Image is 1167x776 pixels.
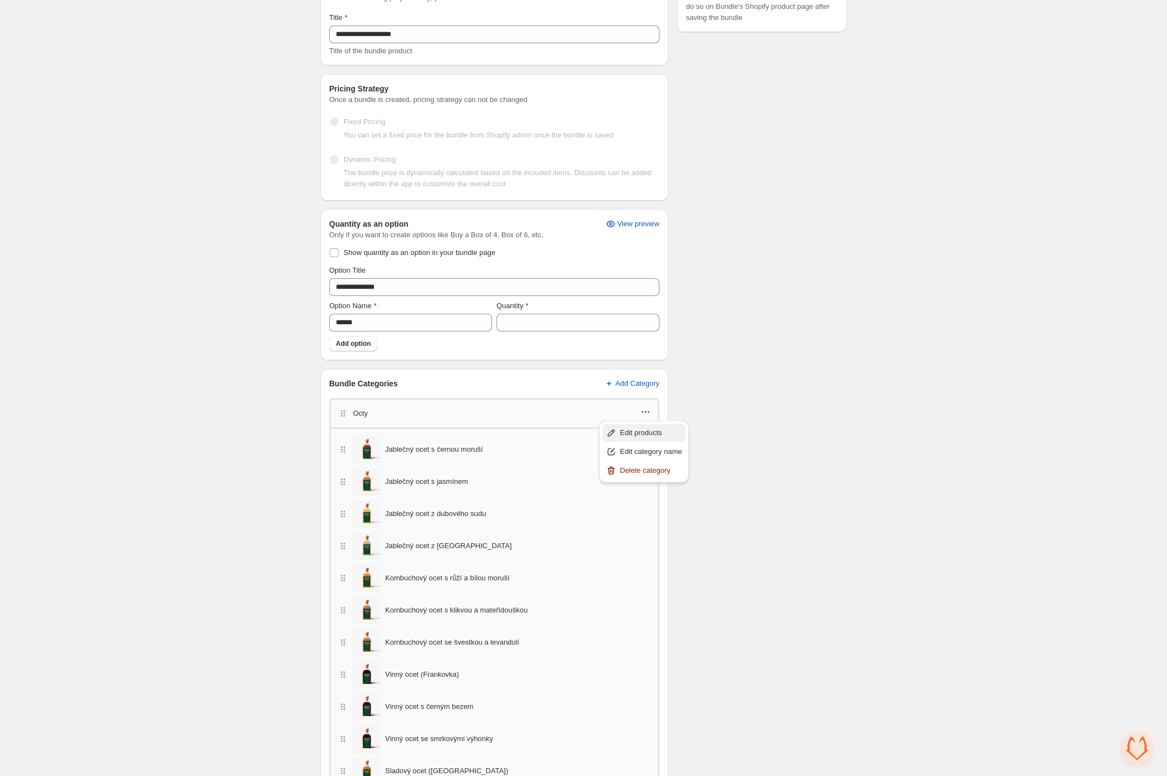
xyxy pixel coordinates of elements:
button: View preview [598,215,666,233]
img: Vinný ocet se smrkovými výhonky [353,725,381,753]
span: Kombuchový ocet s růží a bílou moruší [385,573,510,584]
span: Vinný ocet (Frankovka) [385,669,459,680]
span: Jablečný ocet s černou moruší [385,444,483,455]
span: Vinný ocet se smrkovými výhonky [385,733,493,744]
img: Jablečný ocet s jasmínem [353,468,381,496]
img: Kombuchový ocet s růží a bílou moruší [353,564,381,592]
label: Quantity [497,300,528,312]
span: You can set a fixed price for the bundle from Shopify admin once the bundle is saved [344,131,613,139]
span: The bundle price is dynamically calculated based on the included items. Discounts can be added di... [344,169,652,188]
span: Jablečný ocet z dubového sudu [385,508,486,519]
img: Kombuchový ocet s klikvou a mateřídouškou [353,596,381,624]
h3: Bundle Categories [329,378,398,389]
a: Otevřený chat [1120,732,1154,765]
span: Jablečný ocet z [GEOGRAPHIC_DATA] [385,540,512,552]
span: Show quantity as an option in your bundle page [344,248,495,257]
span: Edit category name [620,446,682,457]
span: Add option [336,339,371,348]
h3: Pricing Strategy [329,83,659,94]
span: View preview [617,219,659,228]
span: Only if you want to create options like Buy a Box of 4, Box of 6, etc. [329,229,659,241]
img: Jablečný ocet s černou moruší [353,436,381,463]
span: Jablečný ocet s jasmínem [385,476,468,487]
h3: Quantity as an option [329,218,408,229]
button: Add Category [597,375,667,392]
img: Vinný ocet s černým bezem [353,693,381,721]
span: Add Category [616,379,660,388]
span: Kombuchový ocet se švestkou a levandulí [385,637,519,648]
img: Jablečný ocet z morušového sudu [353,532,381,560]
span: Once a bundle is created, pricing strategy can not be changed [329,94,659,105]
label: Option Title [329,265,366,276]
img: Vinný ocet (Frankovka) [353,661,381,688]
button: Add option [329,336,377,351]
img: Jablečný ocet z dubového sudu [353,500,381,528]
label: Option Name [329,300,377,312]
span: Edit products [620,427,682,438]
span: Delete category [620,465,682,476]
span: Title of the bundle product [329,47,412,55]
label: Title [329,12,347,23]
span: Vinný ocet s černým bezem [385,701,473,712]
p: Octy [353,408,368,419]
img: Kombuchový ocet se švestkou a levandulí [353,629,381,656]
span: Dynamic Pricing [344,154,396,165]
span: Fixed Pricing [344,116,385,127]
span: Kombuchový ocet s klikvou a mateřídouškou [385,605,528,616]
